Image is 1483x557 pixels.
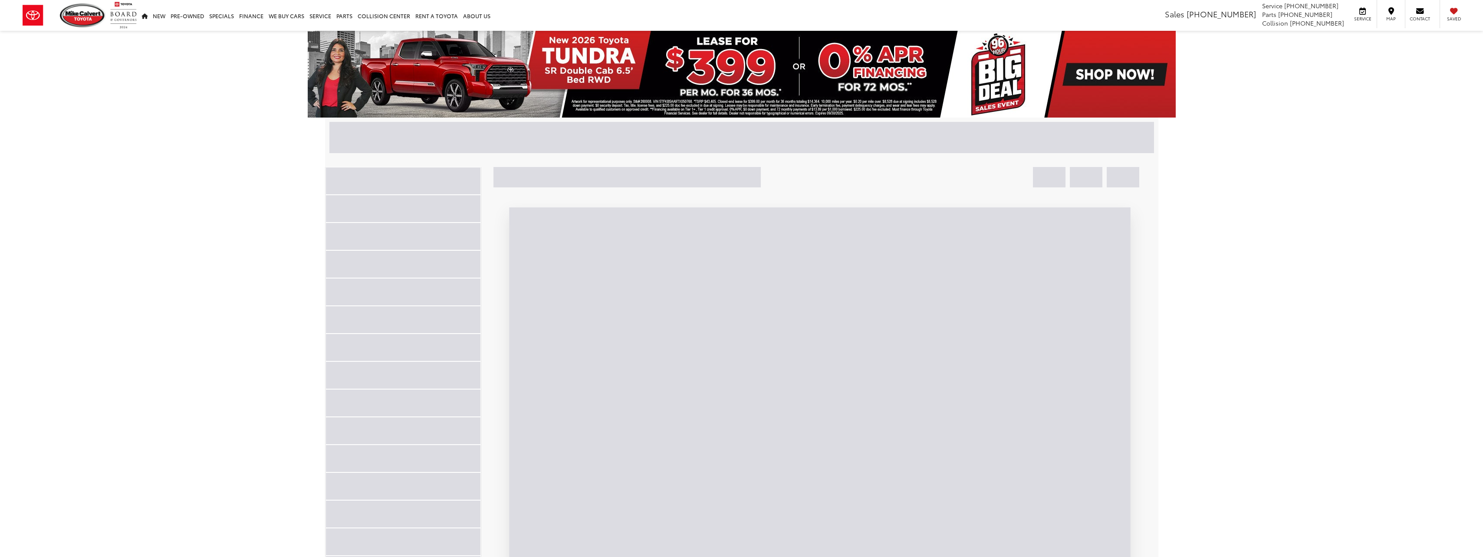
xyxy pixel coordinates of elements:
span: [PHONE_NUMBER] [1284,1,1338,10]
span: Sales [1165,8,1184,20]
span: Parts [1262,10,1276,19]
span: [PHONE_NUMBER] [1278,10,1332,19]
span: Service [1262,1,1282,10]
img: New 2026 Toyota Tundra [308,31,1176,118]
span: [PHONE_NUMBER] [1290,19,1344,27]
span: Saved [1444,16,1463,22]
span: [PHONE_NUMBER] [1187,8,1256,20]
span: Contact [1410,16,1430,22]
img: Mike Calvert Toyota [60,3,106,27]
span: Service [1353,16,1372,22]
span: Collision [1262,19,1288,27]
span: Map [1381,16,1401,22]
